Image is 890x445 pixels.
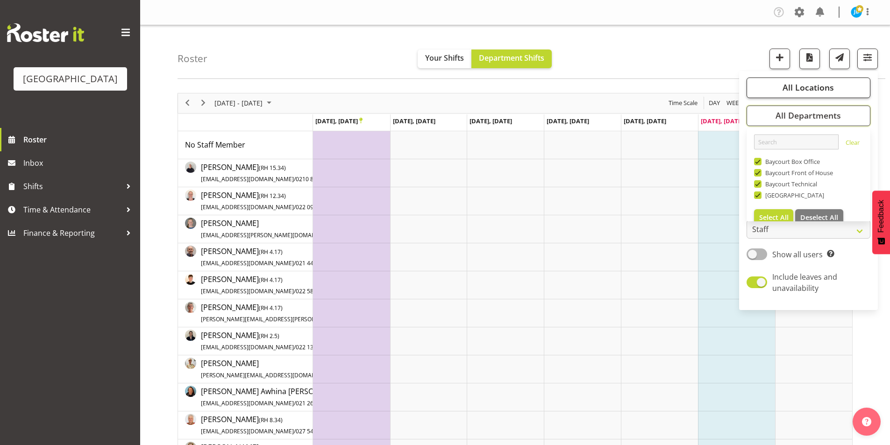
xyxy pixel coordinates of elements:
span: RH 2.5 [261,332,278,340]
span: Baycourt Front of House [762,169,833,177]
span: 022 137 6388 [296,343,331,351]
span: [EMAIL_ADDRESS][DOMAIN_NAME] [201,175,294,183]
span: [EMAIL_ADDRESS][DOMAIN_NAME] [201,399,294,407]
span: Baycourt Box Office [762,158,820,165]
button: Deselect All [795,209,843,226]
td: Amanda Clark resource [178,299,313,327]
span: / [294,287,296,295]
span: ( ) [259,164,286,172]
span: ( ) [259,304,283,312]
td: No Staff Member resource [178,131,313,159]
a: [PERSON_NAME](RH 8.34)[EMAIL_ADDRESS][DOMAIN_NAME]/027 542 2747 [201,414,331,436]
span: 022 586 5198 [296,287,331,295]
span: [EMAIL_ADDRESS][DOMAIN_NAME] [201,343,294,351]
button: All Locations [747,78,870,98]
span: [EMAIL_ADDRESS][PERSON_NAME][DOMAIN_NAME] [201,231,338,239]
span: ( ) [259,248,283,256]
span: [PERSON_NAME] Awhina [PERSON_NAME] [201,386,362,408]
a: [PERSON_NAME](RH 4.17)[EMAIL_ADDRESS][DOMAIN_NAME]/022 586 5198 [201,274,331,296]
td: Aiddie Carnihan resource [178,187,313,215]
img: jordan-bailey9495.jpg [851,7,862,18]
span: 021 264 8550 [296,399,331,407]
span: [PERSON_NAME] [201,218,372,240]
span: [DATE], [DATE] [393,117,435,125]
a: [PERSON_NAME](RH 2.5)[EMAIL_ADDRESS][DOMAIN_NAME]/022 137 6388 [201,330,331,352]
span: [PERSON_NAME] [201,274,331,296]
span: Show all users [772,249,823,260]
span: Finance & Reporting [23,226,121,240]
span: [DATE], [DATE] [701,117,743,125]
span: All Departments [776,110,841,121]
span: [EMAIL_ADDRESS][DOMAIN_NAME] [201,427,294,435]
a: [PERSON_NAME][EMAIL_ADDRESS][PERSON_NAME][DOMAIN_NAME] [201,218,372,240]
button: All Departments [747,106,870,126]
span: ( ) [259,416,283,424]
div: previous period [179,93,195,113]
span: [DATE], [DATE] [624,117,666,125]
span: 0210 821 7850 [296,175,335,183]
td: Alec Were resource [178,243,313,271]
span: [PERSON_NAME] [201,414,331,436]
span: Inbox [23,156,135,170]
span: / [294,399,296,407]
td: Amy Duncanson resource [178,327,313,355]
button: Department Shifts [471,49,552,68]
span: / [294,175,296,183]
a: [PERSON_NAME][PERSON_NAME][EMAIL_ADDRESS][DOMAIN_NAME] [201,358,375,380]
span: ( ) [259,192,286,200]
td: Caro Richards resource [178,411,313,439]
button: Send a list of all shifts for the selected filtered period to all rostered employees. [829,49,850,69]
button: Timeline Day [707,97,722,109]
div: September 22 - 28, 2025 [211,93,277,113]
span: [DATE], [DATE] [547,117,589,125]
span: Day [708,97,721,109]
img: Rosterit website logo [7,23,84,42]
span: Select All [759,213,789,222]
span: [PERSON_NAME] [201,330,331,352]
span: [EMAIL_ADDRESS][DOMAIN_NAME] [201,259,294,267]
span: / [294,259,296,267]
button: Next [197,97,210,109]
span: 021 443 464 [296,259,328,267]
span: [PERSON_NAME] [201,162,335,184]
button: Timeline Week [725,97,744,109]
button: Time Scale [667,97,699,109]
span: [DATE], [DATE] [470,117,512,125]
span: [DATE], [DATE] [315,117,363,125]
span: [PERSON_NAME] [201,190,331,212]
span: [PERSON_NAME][EMAIL_ADDRESS][DOMAIN_NAME] [201,371,338,379]
span: Your Shifts [425,53,464,63]
span: [PERSON_NAME] [201,302,463,324]
span: [EMAIL_ADDRESS][DOMAIN_NAME] [201,287,294,295]
span: / [294,427,296,435]
span: Feedback [877,200,885,233]
button: Your Shifts [418,49,471,68]
a: No Staff Member [185,139,245,150]
span: Deselect All [800,213,838,222]
button: Select All [754,209,794,226]
button: Download a PDF of the roster according to the set date range. [799,49,820,69]
span: / [294,203,296,211]
span: Include leaves and unavailability [772,272,837,293]
span: Roster [23,133,135,147]
button: Add a new shift [769,49,790,69]
span: / [294,343,296,351]
span: Shifts [23,179,121,193]
td: Beana Badenhorst resource [178,355,313,383]
button: Feedback - Show survey [872,191,890,254]
button: September 2025 [213,97,276,109]
td: Bobby-Lea Awhina Cassidy resource [178,383,313,411]
span: Week [726,97,743,109]
span: [PERSON_NAME] [201,358,375,380]
span: 027 542 2747 [296,427,331,435]
td: Alex Freeman resource [178,271,313,299]
span: RH 4.17 [261,248,281,256]
a: [PERSON_NAME](RH 4.17)[EMAIL_ADDRESS][DOMAIN_NAME]/021 443 464 [201,246,328,268]
span: RH 12.34 [261,192,284,200]
img: help-xxl-2.png [862,417,871,426]
span: [PERSON_NAME] [201,246,328,268]
span: Department Shifts [479,53,544,63]
span: RH 4.17 [261,304,281,312]
h4: Roster [178,53,207,64]
span: [GEOGRAPHIC_DATA] [762,191,825,199]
